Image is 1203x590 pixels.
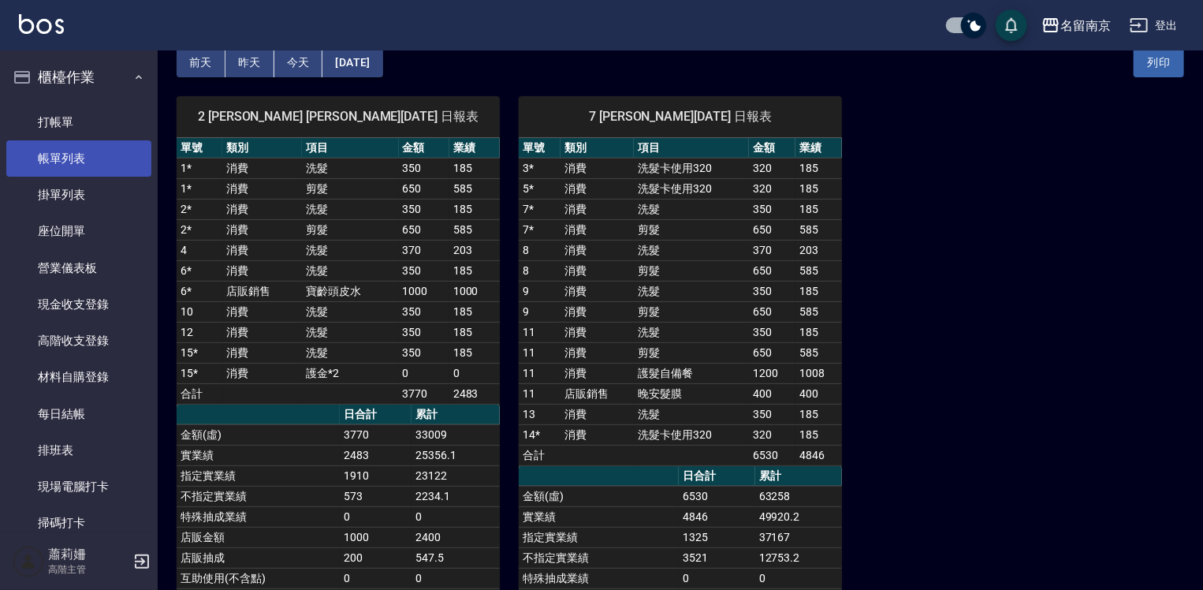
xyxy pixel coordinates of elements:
th: 金額 [749,138,795,159]
td: 33009 [412,424,500,445]
td: 互助使用(不含點) [177,568,340,588]
button: 櫃檯作業 [6,57,151,98]
td: 消費 [561,281,634,301]
td: 0 [679,568,754,588]
td: 剪髮 [302,219,398,240]
td: 實業績 [519,506,679,527]
td: 洗髮 [302,240,398,260]
td: 185 [449,342,500,363]
a: 8 [523,264,529,277]
td: 2234.1 [412,486,500,506]
td: 370 [749,240,795,260]
td: 消費 [222,260,302,281]
td: 洗髮 [634,281,749,301]
td: 49920.2 [755,506,842,527]
td: 洗髮卡使用320 [634,424,749,445]
td: 547.5 [412,547,500,568]
td: 不指定實業績 [177,486,340,506]
td: 25356.1 [412,445,500,465]
td: 185 [795,322,842,342]
td: 洗髮 [302,322,398,342]
td: 350 [749,322,795,342]
td: 1000 [449,281,500,301]
td: 2483 [449,383,500,404]
td: 消費 [561,219,634,240]
td: 消費 [561,178,634,199]
td: 650 [749,301,795,322]
td: 0 [399,363,449,383]
span: 2 [PERSON_NAME] [PERSON_NAME][DATE] 日報表 [196,109,481,125]
td: 消費 [561,342,634,363]
td: 合計 [519,445,561,465]
td: 320 [749,158,795,178]
td: 350 [399,301,449,322]
td: 6530 [679,486,754,506]
td: 洗髮卡使用320 [634,178,749,199]
td: 6530 [749,445,795,465]
a: 9 [523,285,529,297]
td: 585 [449,219,500,240]
a: 11 [523,367,535,379]
td: 400 [749,383,795,404]
a: 11 [523,346,535,359]
td: 12753.2 [755,547,842,568]
a: 9 [523,305,529,318]
td: 350 [749,199,795,219]
td: 指定實業績 [519,527,679,547]
td: 消費 [222,301,302,322]
a: 材料自購登錄 [6,359,151,395]
td: 消費 [222,219,302,240]
td: 185 [795,158,842,178]
td: 1910 [340,465,412,486]
td: 320 [749,424,795,445]
td: 4846 [795,445,842,465]
td: 573 [340,486,412,506]
td: 585 [795,260,842,281]
button: 登出 [1123,11,1184,40]
td: 消費 [561,199,634,219]
td: 23122 [412,465,500,486]
td: 洗髮 [302,342,398,363]
table: a dense table [177,138,500,405]
td: 洗髮 [302,158,398,178]
td: 消費 [222,240,302,260]
a: 座位開單 [6,213,151,249]
th: 類別 [222,138,302,159]
td: 消費 [222,363,302,383]
td: 185 [795,199,842,219]
td: 185 [449,301,500,322]
td: 護髮自備餐 [634,363,749,383]
td: 洗髮 [634,404,749,424]
td: 3770 [399,383,449,404]
button: 今天 [274,48,323,77]
td: 2483 [340,445,412,465]
td: 185 [449,322,500,342]
td: 1200 [749,363,795,383]
td: 350 [399,322,449,342]
a: 12 [181,326,193,338]
th: 單號 [519,138,561,159]
button: 昨天 [225,48,274,77]
table: a dense table [519,138,842,466]
button: [DATE] [322,48,382,77]
a: 11 [523,326,535,338]
td: 1325 [679,527,754,547]
td: 0 [412,506,500,527]
td: 特殊抽成業績 [177,506,340,527]
th: 金額 [399,138,449,159]
td: 185 [795,404,842,424]
td: 1000 [340,527,412,547]
td: 消費 [222,322,302,342]
td: 消費 [222,342,302,363]
td: 店販銷售 [222,281,302,301]
td: 203 [795,240,842,260]
td: 剪髮 [634,260,749,281]
td: 650 [749,219,795,240]
a: 打帳單 [6,104,151,140]
td: 1000 [399,281,449,301]
a: 13 [523,408,535,420]
td: 晚安髮膜 [634,383,749,404]
td: 消費 [561,158,634,178]
td: 350 [749,404,795,424]
th: 日合計 [340,405,412,425]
